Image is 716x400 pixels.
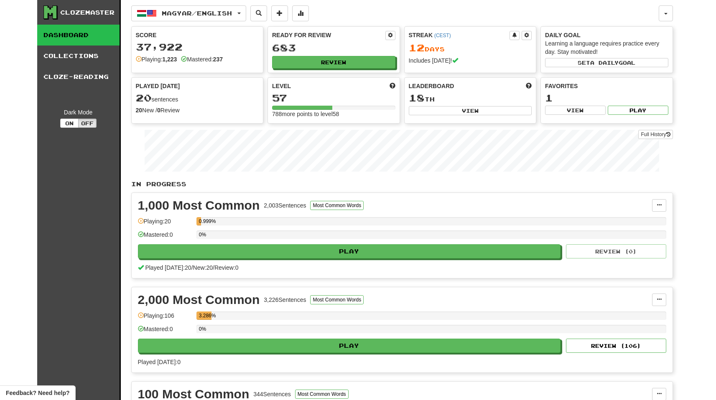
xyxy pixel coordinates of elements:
div: Mastered: 0 [138,325,192,339]
span: Leaderboard [409,82,454,90]
button: Play [608,106,668,115]
div: Score [136,31,259,39]
button: Seta dailygoal [545,58,668,67]
button: Magyar/English [131,5,246,21]
a: Cloze-Reading [37,66,120,87]
div: Streak [409,31,510,39]
button: Play [138,244,561,258]
div: Daily Goal [545,31,668,39]
div: 3.286% [199,311,212,320]
button: Most Common Words [310,295,364,304]
span: Magyar / English [162,10,232,17]
span: Score more points to level up [390,82,395,90]
div: th [409,93,532,104]
button: Review (106) [566,339,666,353]
strong: 20 [136,107,143,114]
button: Play [138,339,561,353]
div: 3,226 Sentences [264,296,306,304]
div: 344 Sentences [253,390,291,398]
button: View [545,106,606,115]
div: Ready for Review [272,31,385,39]
span: Open feedback widget [6,389,69,397]
div: Clozemaster [60,8,115,17]
span: / [191,264,193,271]
button: Review [272,56,395,68]
span: New: 20 [193,264,213,271]
div: 0.999% [199,217,201,225]
a: Dashboard [37,25,120,46]
span: Played [DATE]: 20 [145,264,191,271]
span: a daily [590,60,619,66]
div: Mastered: 0 [138,230,192,244]
button: Search sentences [250,5,267,21]
div: 57 [272,93,395,103]
span: / [213,264,214,271]
div: sentences [136,93,259,104]
button: Most Common Words [295,390,349,399]
strong: 0 [157,107,161,114]
div: Mastered: [181,55,223,63]
div: Dark Mode [43,108,113,116]
a: Collections [37,46,120,66]
div: 1,000 Most Common [138,199,260,212]
div: Favorites [545,82,668,90]
div: 683 [272,43,395,53]
div: 37,922 [136,42,259,52]
button: View [409,106,532,115]
button: On [60,119,79,128]
button: Most Common Words [310,201,364,210]
p: In Progress [131,180,673,188]
strong: 1,223 [162,56,177,63]
div: 2,000 Most Common [138,294,260,306]
div: Learning a language requires practice every day. Stay motivated! [545,39,668,56]
div: New / Review [136,106,259,114]
span: This week in points, UTC [526,82,532,90]
div: 1 [545,93,668,103]
div: Playing: 20 [138,217,192,231]
span: Played [DATE] [136,82,180,90]
span: Review: 0 [214,264,239,271]
div: Day s [409,43,532,53]
span: Played [DATE]: 0 [138,359,181,365]
div: 2,003 Sentences [264,201,306,210]
div: Includes [DATE]! [409,56,532,65]
span: 18 [409,92,425,104]
a: Full History [638,130,673,139]
span: 20 [136,92,152,104]
a: (CEST) [434,33,451,38]
div: 788 more points to level 58 [272,110,395,118]
strong: 237 [213,56,223,63]
div: Playing: 106 [138,311,192,325]
span: Level [272,82,291,90]
div: Playing: [136,55,177,63]
button: Off [78,119,97,128]
button: Review (0) [566,244,666,258]
button: Add sentence to collection [271,5,288,21]
button: More stats [292,5,309,21]
span: 12 [409,42,425,53]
